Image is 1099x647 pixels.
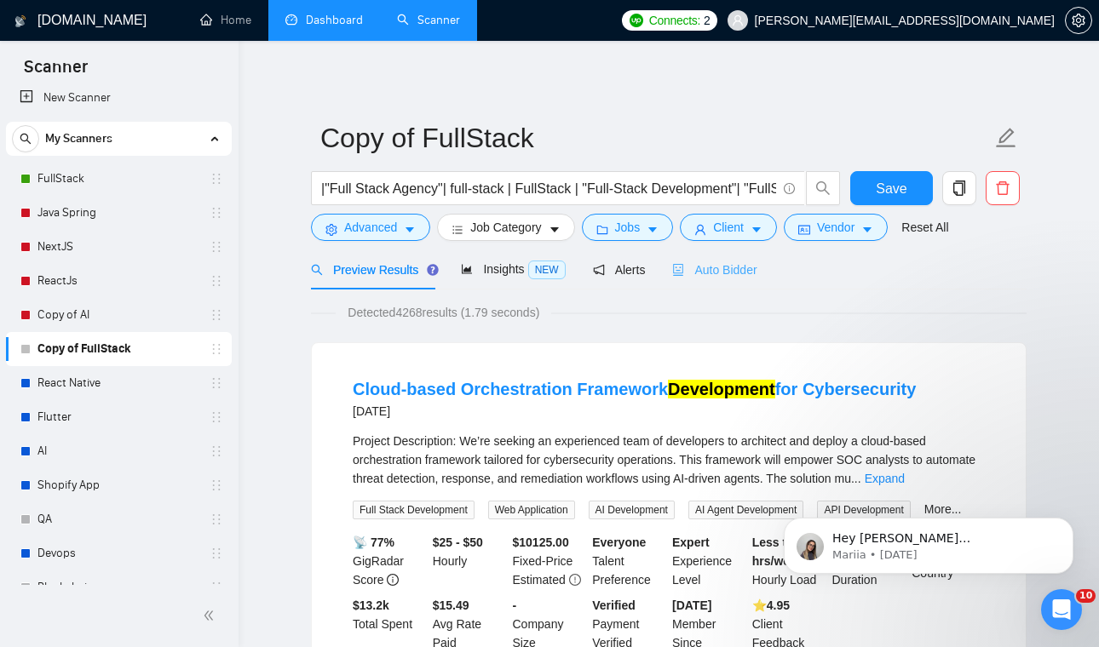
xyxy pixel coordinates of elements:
[672,263,757,277] span: Auto Bidder
[1065,7,1092,34] button: setting
[752,598,790,612] b: ⭐️ 4.95
[901,218,948,237] a: Reset All
[210,172,223,186] span: holder
[353,432,985,488] div: Project Description: We’re seeking an experienced team of developers to architect and deploy a cl...
[694,223,706,236] span: user
[437,214,574,241] button: barsJob Categorycaret-down
[321,178,776,199] input: Search Freelance Jobs...
[210,206,223,220] span: holder
[353,598,389,612] b: $ 13.2k
[680,214,777,241] button: userClientcaret-down
[6,81,232,115] li: New Scanner
[10,54,101,90] span: Scanner
[528,261,566,279] span: NEW
[704,11,711,30] span: 2
[433,598,469,612] b: $15.49
[14,8,26,35] img: logo
[353,401,916,421] div: [DATE]
[210,376,223,390] span: holder
[649,11,700,30] span: Connects:
[37,536,199,570] a: Devops
[210,512,223,526] span: holder
[210,547,223,560] span: holder
[325,223,337,236] span: setting
[784,214,888,241] button: idcardVendorcaret-down
[200,13,251,27] a: homeHome
[37,196,199,230] a: Java Spring
[404,223,416,236] span: caret-down
[353,501,475,519] span: Full Stack Development
[353,535,394,549] b: 📡 77%
[13,133,38,145] span: search
[751,223,762,236] span: caret-down
[688,501,803,519] span: AI Agent Development
[210,308,223,322] span: holder
[429,533,509,589] div: Hourly
[943,180,975,196] span: copy
[513,535,569,549] b: $ 10125.00
[37,468,199,502] a: Shopify App
[12,125,39,152] button: search
[784,183,795,194] span: info-circle
[798,223,810,236] span: idcard
[752,535,825,568] b: Less than 30 hrs/week
[336,303,551,322] span: Detected 4268 results (1.79 seconds)
[672,598,711,612] b: [DATE]
[311,264,323,276] span: search
[37,298,199,332] a: Copy of AI
[987,180,1019,196] span: delete
[461,262,565,276] span: Insights
[986,171,1020,205] button: delete
[806,171,840,205] button: search
[349,533,429,589] div: GigRadar Score
[311,263,434,277] span: Preview Results
[861,223,873,236] span: caret-down
[320,117,992,159] input: Scanner name...
[210,274,223,288] span: holder
[425,262,440,278] div: Tooltip anchor
[210,581,223,594] span: holder
[37,400,199,434] a: Flutter
[876,178,906,199] span: Save
[210,342,223,356] span: holder
[593,263,646,277] span: Alerts
[592,535,646,549] b: Everyone
[210,240,223,254] span: holder
[461,263,473,275] span: area-chart
[672,535,710,549] b: Expert
[470,218,541,237] span: Job Category
[865,472,905,485] a: Expand
[592,598,636,612] b: Verified
[1066,14,1091,27] span: setting
[758,482,1099,601] iframe: Intercom notifications message
[1041,589,1082,630] iframe: Intercom live chat
[732,14,744,26] span: user
[817,218,854,237] span: Vendor
[488,501,575,519] span: Web Application
[582,214,674,241] button: folderJobscaret-down
[1076,589,1096,603] span: 10
[749,533,829,589] div: Hourly Load
[210,478,223,492] span: holder
[615,218,641,237] span: Jobs
[45,122,112,156] span: My Scanners
[387,574,399,586] span: info-circle
[37,230,199,264] a: NextJS
[210,444,223,458] span: holder
[596,223,608,236] span: folder
[433,535,483,549] b: $25 - $50
[397,13,460,27] a: searchScanner
[630,14,643,27] img: upwork-logo.png
[452,223,463,236] span: bars
[942,171,976,205] button: copy
[593,264,605,276] span: notification
[549,223,561,236] span: caret-down
[589,533,669,589] div: Talent Preference
[37,502,199,536] a: QA
[37,366,199,400] a: React Native
[37,570,199,604] a: Blockchain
